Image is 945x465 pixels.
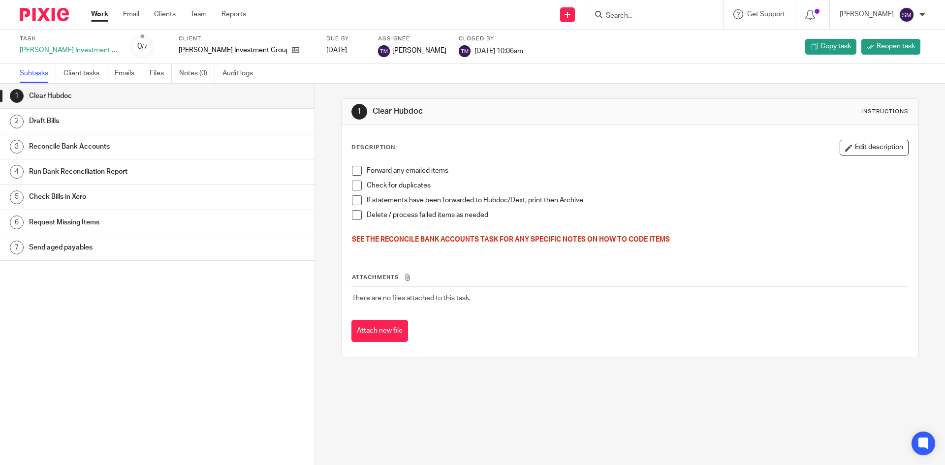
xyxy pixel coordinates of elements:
[459,35,523,43] label: Closed by
[20,45,118,55] div: [PERSON_NAME] Investment Group - Bookkeeping - Weekly
[820,41,851,51] span: Copy task
[840,140,909,155] button: Edit description
[861,108,909,116] div: Instructions
[861,39,920,55] a: Reopen task
[605,12,693,21] input: Search
[378,35,446,43] label: Assignee
[747,11,785,18] span: Get Support
[29,240,213,255] h1: Send aged payables
[805,39,856,55] a: Copy task
[115,64,142,83] a: Emails
[367,210,908,220] p: Delete / process failed items as needed
[352,236,670,243] span: SEE THE RECONCILE BANK ACCOUNTS TASK FOR ANY SPECIFIC NOTES ON HOW TO CODE ITEMS
[367,181,908,190] p: Check for duplicates
[373,106,651,117] h1: Clear Hubdoc
[91,9,108,19] a: Work
[459,45,471,57] img: svg%3E
[20,8,69,21] img: Pixie
[352,295,471,302] span: There are no files attached to this task.
[29,89,213,103] h1: Clear Hubdoc
[10,165,24,179] div: 4
[351,104,367,120] div: 1
[351,320,408,342] button: Attach new file
[29,139,213,154] h1: Reconcile Bank Accounts
[63,64,107,83] a: Client tasks
[154,9,176,19] a: Clients
[10,89,24,103] div: 1
[474,47,523,54] span: [DATE] 10:06am
[326,45,366,55] div: [DATE]
[899,7,914,23] img: svg%3E
[29,215,213,230] h1: Request Missing Items
[179,45,287,55] p: [PERSON_NAME] Investment Group Ltd
[10,115,24,128] div: 2
[29,114,213,128] h1: Draft Bills
[10,140,24,154] div: 3
[10,190,24,204] div: 5
[29,164,213,179] h1: Run Bank Reconciliation Report
[351,144,395,152] p: Description
[179,64,215,83] a: Notes (0)
[840,9,894,19] p: [PERSON_NAME]
[20,35,118,43] label: Task
[10,241,24,254] div: 7
[20,64,56,83] a: Subtasks
[29,189,213,204] h1: Check Bills in Xero
[221,9,246,19] a: Reports
[222,64,260,83] a: Audit logs
[877,41,915,51] span: Reopen task
[150,64,172,83] a: Files
[392,46,446,56] span: [PERSON_NAME]
[367,195,908,205] p: If statements have been forwarded to Hubdoc/Dext, print then Archive
[367,166,908,176] p: Forward any emailed items
[378,45,390,57] img: svg%3E
[352,275,399,280] span: Attachments
[142,44,147,50] small: /7
[10,216,24,229] div: 6
[190,9,207,19] a: Team
[123,9,139,19] a: Email
[179,35,314,43] label: Client
[326,35,366,43] label: Due by
[137,41,147,52] div: 0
